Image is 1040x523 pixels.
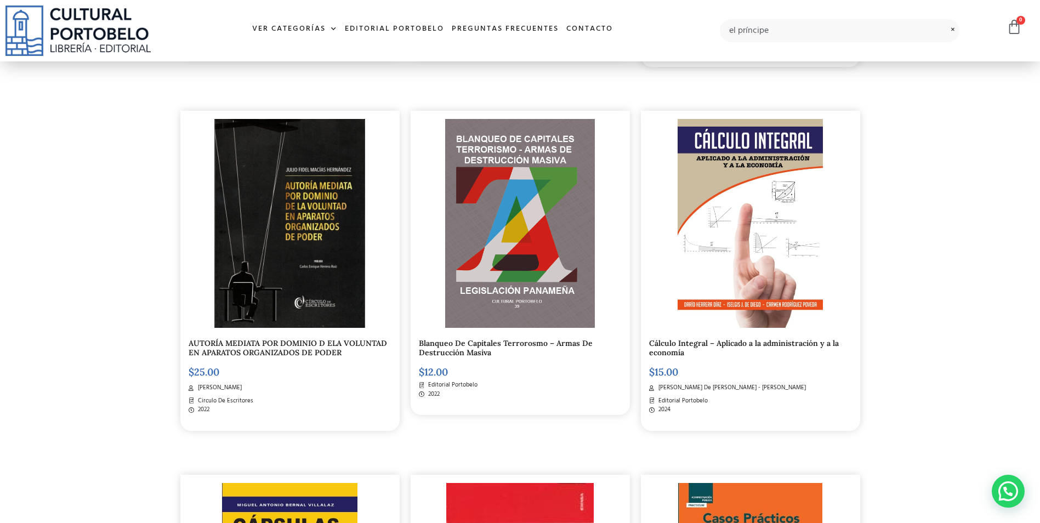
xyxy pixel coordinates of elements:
bdi: 15.00 [649,366,678,378]
img: Captura-de-Pantalla-2022-10-13-a-las-9.12.47-a.-m..png [445,119,594,328]
a: Cálculo Integral – Aplicado a la administración y a la economía [649,338,839,357]
span: 2024 [656,405,670,414]
span: $ [649,366,655,378]
a: AUTORÍA MEDIATA POR DOMINIO D ELA VOLUNTAD EN APARATOS ORGANIZADOS DE PODER [189,338,387,357]
span: $ [419,366,424,378]
a: 0 [1007,19,1022,35]
span: $ [189,366,194,378]
bdi: 25.00 [189,366,219,378]
a: Editorial Portobelo [341,18,448,41]
span: 0 [1016,16,1025,25]
span: [PERSON_NAME] [195,383,242,393]
bdi: 12.00 [419,366,448,378]
span: 2022 [425,390,440,399]
a: Ver Categorías [248,18,341,41]
span: Editorial Portobelo [656,396,708,406]
span: [PERSON_NAME] De [PERSON_NAME] - [PERSON_NAME] [656,383,806,393]
input: Búsqueda [720,19,959,42]
span: 2022 [195,405,209,414]
a: Preguntas frecuentes [448,18,562,41]
a: Blanqueo De Capitales Terrorosmo – Armas De Destrucción Masiva [419,338,593,357]
span: Editorial Portobelo [425,380,478,390]
img: img20230324_10022492 [214,119,366,328]
a: Contacto [562,18,617,41]
img: DARIO-HERRERA [678,119,822,328]
span: Circulo De Escritores [195,396,253,406]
